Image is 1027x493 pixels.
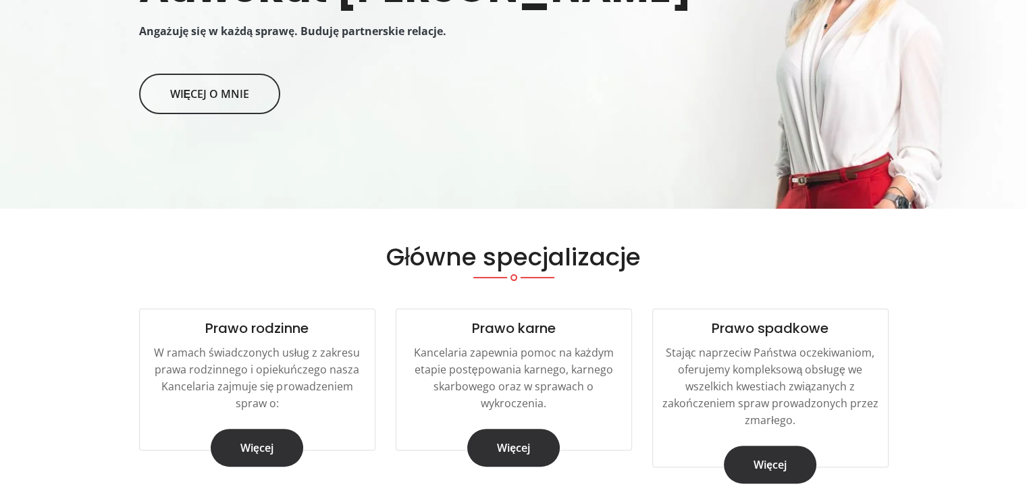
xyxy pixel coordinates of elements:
a: Więcej [724,446,816,484]
a: Więcej o mnie [139,74,281,114]
p: W ramach świadczonych usług z zakresu prawa rodzinnego i opiekuńczego nasza Kancelaria zajmuje si... [145,344,369,412]
a: Więcej [211,429,303,467]
h4: Prawo rodzinne [140,309,375,336]
p: Kancelaria zapewnia pomoc na każdym etapie postępowania karnego, karnego skarbowego oraz w sprawa... [402,344,626,412]
h4: Prawo karne [396,309,631,336]
h4: Prawo spadkowe [653,309,888,336]
p: Stając naprzeciw Państwa oczekiwaniom, oferujemy kompleksową obsługę we wszelkich kwestiach związ... [658,344,883,429]
h2: Główne specjalizacje [139,242,889,271]
a: Więcej [467,429,560,467]
p: Angażuję się w każdą sprawę. Buduję partnerskie relacje. [139,23,889,40]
